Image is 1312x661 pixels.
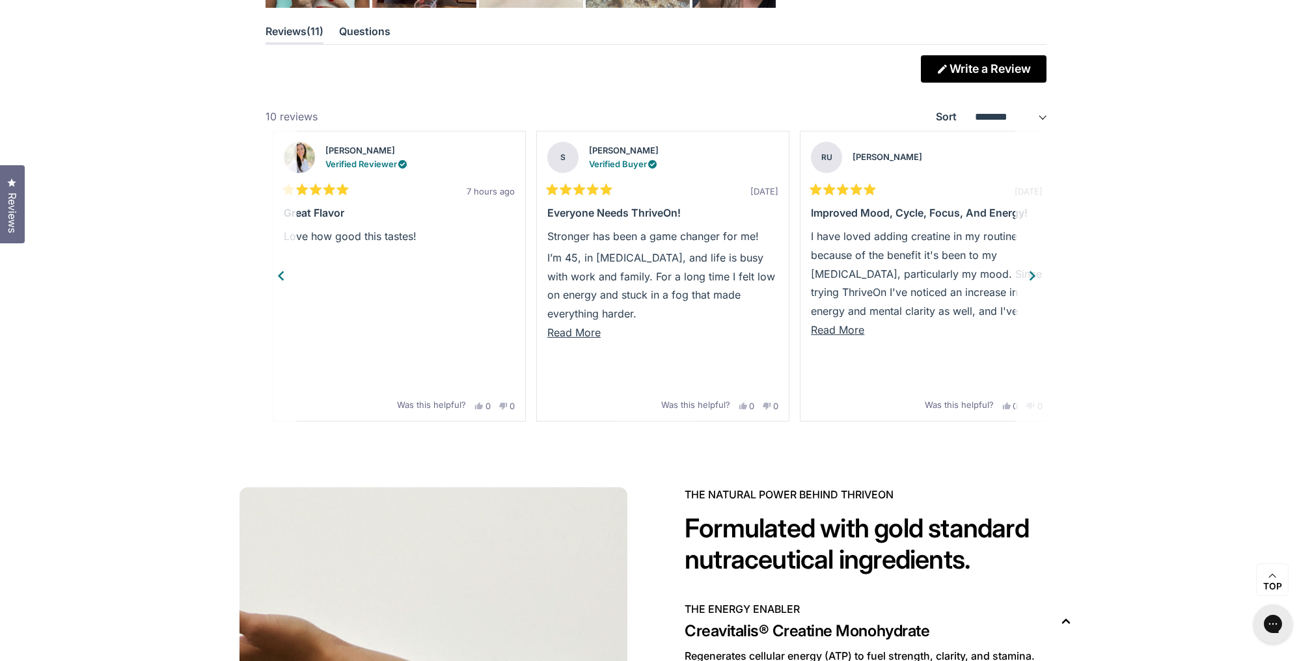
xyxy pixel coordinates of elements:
img: Profile picture for Jesika [284,142,315,173]
span: [DATE] [750,186,778,196]
strong: [PERSON_NAME] [325,145,395,155]
span: [DATE] [1015,186,1043,196]
a: Write a Review [921,55,1046,83]
span: THE ENERGY ENABLER [685,601,800,617]
div: Verified Reviewer [325,157,407,171]
div: Great flavor [284,205,515,222]
button: Reviews [266,23,323,45]
button: Questions [339,23,390,45]
span: 11 [307,23,323,40]
label: Sort [936,110,957,123]
div: Improved Mood, Cycle, Focus, and Energy! [811,205,1042,222]
span: 7 hours ago [467,186,515,196]
h2: Formulated with gold standard nutraceutical ingredients. [685,513,1073,575]
strong: S [547,142,579,173]
span: Was this helpful? [661,400,730,411]
li: Slide 5 [795,131,1058,422]
button: THE ENERGY ENABLER Creavitalis® Creatine Monohydrate [685,601,1073,648]
p: Love how good this tastes! [284,227,515,246]
span: Reviews [3,193,20,233]
button: 0 [474,401,490,411]
button: 0 [763,401,778,411]
p: Stronger has been a game changer for me! [547,227,778,246]
strong: [PERSON_NAME] [853,152,922,162]
span: The NATURAL POWER BEHIND THRIVEON [685,487,1073,502]
span: Creavitalis® Creatine Monohydrate [685,621,929,641]
div: Everyone needs ThriveOn! [547,205,778,222]
div: 10 reviews [266,109,318,126]
button: 0 [1002,401,1018,411]
button: Previous [266,131,297,422]
li: Slide 3 [267,131,531,422]
span: Read More [547,326,601,339]
div: Verified Buyer [589,157,659,171]
span: Was this helpful? [397,400,466,411]
button: 0 [739,401,754,411]
span: Was this helpful? [925,400,994,411]
div: Review Carousel [266,131,1046,422]
p: I’m 45, in [MEDICAL_DATA], and life is busy with work and family. For a long time I felt low on e... [547,249,778,323]
button: Next [1015,131,1046,422]
button: Read More [547,323,778,342]
strong: RU [811,142,842,173]
button: 0 [499,401,515,411]
span: Top [1263,581,1282,593]
button: Read More [811,321,1042,340]
strong: [PERSON_NAME] [589,145,659,155]
li: Slide 4 [531,131,795,422]
span: Read More [811,323,864,336]
p: I have loved adding creatine in my routine because of the benefit it's been to my [MEDICAL_DATA],... [811,227,1042,358]
iframe: Gorgias live chat messenger [1247,600,1299,648]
